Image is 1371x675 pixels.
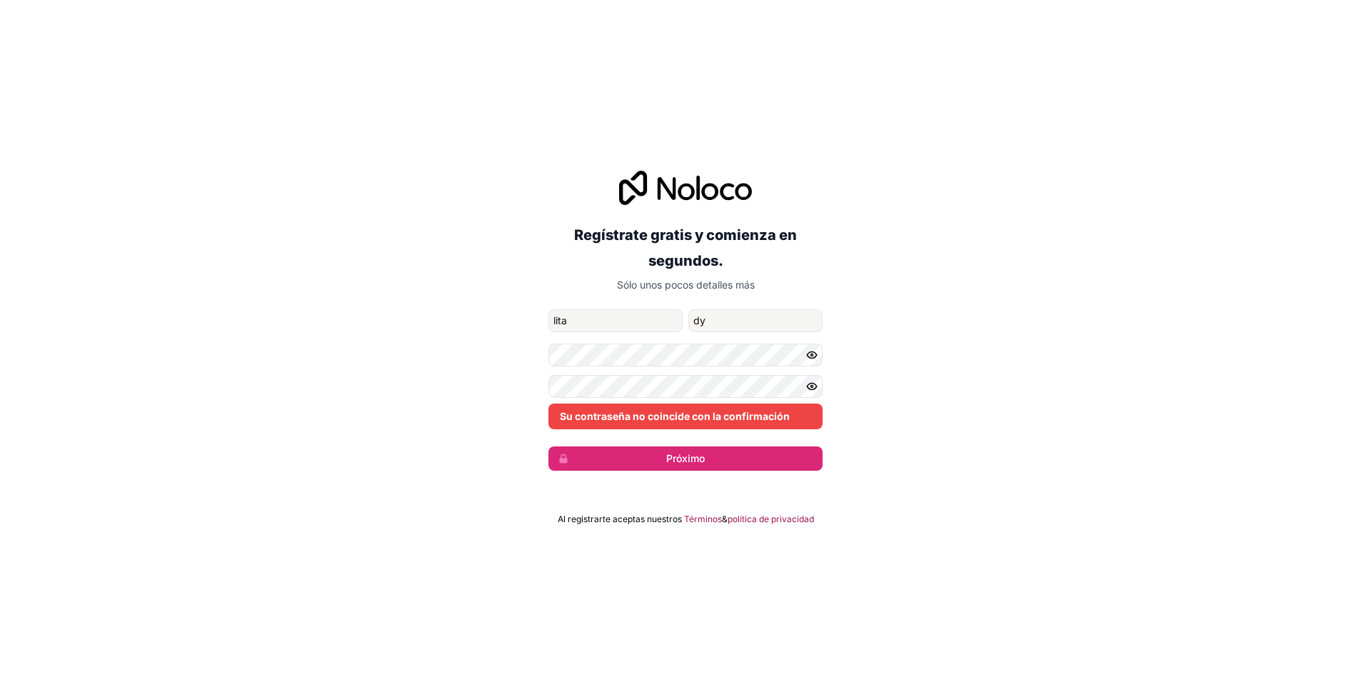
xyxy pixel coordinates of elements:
font: Sólo unos pocos detalles más [617,279,755,291]
font: & [722,514,728,524]
input: nombre de pila [548,309,683,332]
font: Próximo [666,452,705,464]
font: Su contraseña no coincide con la confirmación [560,410,790,422]
font: política de privacidad [728,514,814,524]
input: apellido [688,309,823,332]
input: Confirmar Contraseña [548,375,823,398]
font: Regístrate gratis y comienza en segundos. [574,226,797,269]
font: Al registrarte aceptas nuestros [558,514,682,524]
a: Términos [684,514,722,525]
button: Próximo [548,446,823,471]
font: Términos [684,514,722,524]
a: política de privacidad [728,514,814,525]
input: Contraseña [548,344,823,366]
